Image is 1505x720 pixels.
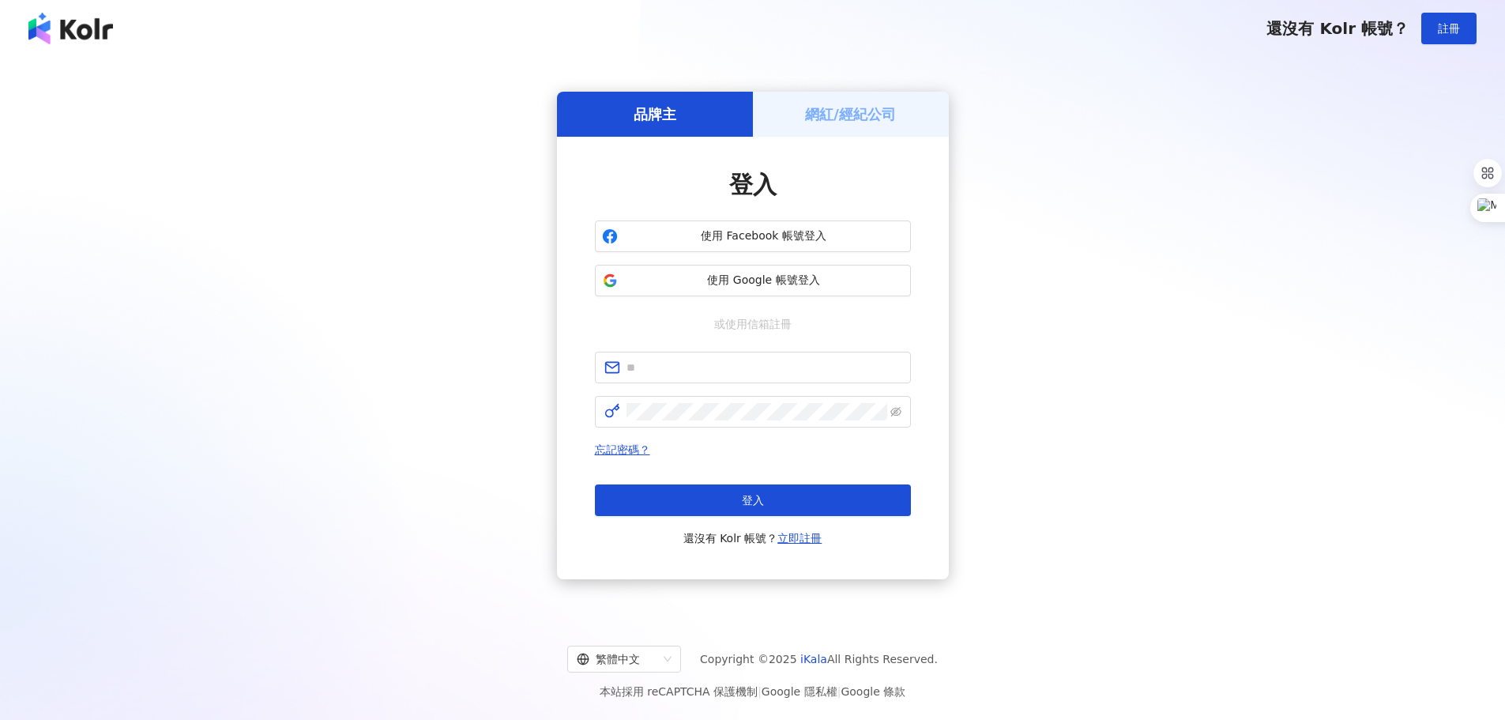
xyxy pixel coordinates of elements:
[683,529,822,548] span: 還沒有 Kolr 帳號？
[729,171,777,198] span: 登入
[595,221,911,252] button: 使用 Facebook 帳號登入
[577,646,657,672] div: 繁體中文
[841,685,905,698] a: Google 條款
[624,273,904,288] span: 使用 Google 帳號登入
[28,13,113,44] img: logo
[1421,13,1477,44] button: 註冊
[742,494,764,507] span: 登入
[805,104,896,124] h5: 網紅/經紀公司
[1438,22,1460,35] span: 註冊
[700,650,938,669] span: Copyright © 2025 All Rights Reserved.
[1266,19,1409,38] span: 還沒有 Kolr 帳號？
[762,685,837,698] a: Google 隱私權
[624,228,904,244] span: 使用 Facebook 帳號登入
[595,443,650,456] a: 忘記密碼？
[634,104,676,124] h5: 品牌主
[837,685,841,698] span: |
[595,265,911,296] button: 使用 Google 帳號登入
[890,406,901,417] span: eye-invisible
[703,315,803,333] span: 或使用信箱註冊
[595,484,911,516] button: 登入
[777,532,822,545] a: 立即註冊
[600,682,905,701] span: 本站採用 reCAPTCHA 保護機制
[800,653,827,665] a: iKala
[758,685,762,698] span: |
